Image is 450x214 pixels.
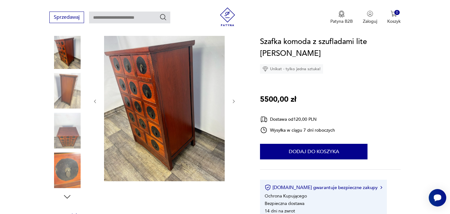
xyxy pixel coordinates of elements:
[260,64,323,74] div: Unikat - tylko jedna sztuka!
[49,113,85,148] img: Zdjęcie produktu Szafka komoda z szufladami lite drewno palisander Mirabeau
[104,21,225,181] img: Zdjęcie produktu Szafka komoda z szufladami lite drewno palisander Mirabeau
[260,144,367,159] button: Dodaj do koszyka
[262,66,268,72] img: Ikona diamentu
[429,189,446,207] iframe: Smartsupp widget button
[49,12,84,23] button: Sprzedawaj
[387,11,401,24] button: 0Koszyk
[394,10,400,15] div: 0
[330,18,353,24] p: Patyna B2B
[363,18,377,24] p: Zaloguj
[367,11,373,17] img: Ikonka użytkownika
[330,11,353,24] button: Patyna B2B
[265,201,304,207] li: Bezpieczna dostawa
[49,33,85,69] img: Zdjęcie produktu Szafka komoda z szufladami lite drewno palisander Mirabeau
[260,94,296,105] p: 5500,00 zł
[49,153,85,188] img: Zdjęcie produktu Szafka komoda z szufladami lite drewno palisander Mirabeau
[265,184,382,191] button: [DOMAIN_NAME] gwarantuje bezpieczne zakupy
[338,11,345,17] img: Ikona medalu
[330,11,353,24] a: Ikona medaluPatyna B2B
[380,186,382,189] img: Ikona strzałki w prawo
[260,126,335,134] div: Wysyłka w ciągu 7 dni roboczych
[391,11,397,17] img: Ikona koszyka
[159,13,167,21] button: Szukaj
[218,7,237,26] img: Patyna - sklep z meblami i dekoracjami vintage
[49,73,85,109] img: Zdjęcie produktu Szafka komoda z szufladami lite drewno palisander Mirabeau
[265,193,307,199] li: Ochrona Kupującego
[49,16,84,20] a: Sprzedawaj
[387,18,401,24] p: Koszyk
[363,11,377,24] button: Zaloguj
[265,208,295,214] li: 14 dni na zwrot
[260,115,267,123] img: Ikona dostawy
[265,184,271,191] img: Ikona certyfikatu
[260,36,400,60] h1: Szafka komoda z szufladami lite [PERSON_NAME]
[260,115,335,123] div: Dostawa od 120,00 PLN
